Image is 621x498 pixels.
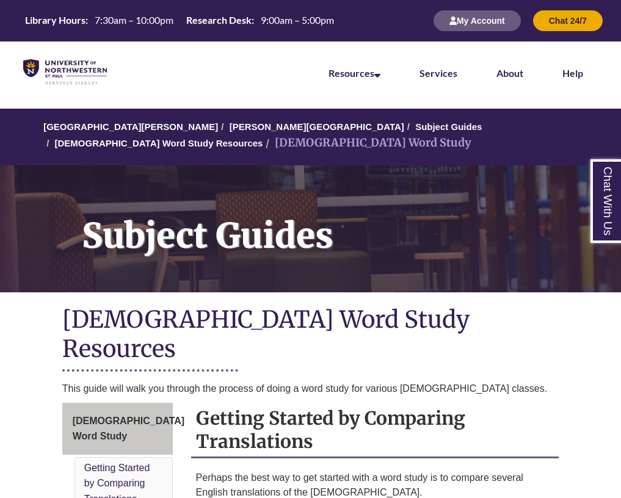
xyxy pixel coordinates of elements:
[434,15,521,26] a: My Account
[73,416,184,442] span: [DEMOGRAPHIC_DATA] Word Study
[62,403,173,455] a: [DEMOGRAPHIC_DATA] Word Study
[23,59,107,85] img: UNWSP Library Logo
[181,13,256,27] th: Research Desk:
[533,15,603,26] a: Chat 24/7
[62,305,559,366] h1: [DEMOGRAPHIC_DATA] Word Study Resources
[55,138,263,148] a: [DEMOGRAPHIC_DATA] Word Study Resources
[43,121,218,132] a: [GEOGRAPHIC_DATA][PERSON_NAME]
[434,10,521,31] button: My Account
[261,14,334,26] span: 9:00am – 5:00pm
[263,134,471,152] li: [DEMOGRAPHIC_DATA] Word Study
[230,121,404,132] a: [PERSON_NAME][GEOGRAPHIC_DATA]
[329,67,380,79] a: Resources
[20,13,339,28] a: Hours Today
[496,67,523,79] a: About
[68,165,621,276] h1: Subject Guides
[415,121,482,132] a: Subject Guides
[62,383,547,394] span: This guide will walk you through the process of doing a word study for various [DEMOGRAPHIC_DATA]...
[95,14,173,26] span: 7:30am – 10:00pm
[20,13,90,27] th: Library Hours:
[20,13,339,27] table: Hours Today
[533,10,603,31] button: Chat 24/7
[419,67,457,79] a: Services
[562,67,583,79] a: Help
[191,403,559,458] h2: Getting Started by Comparing Translations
